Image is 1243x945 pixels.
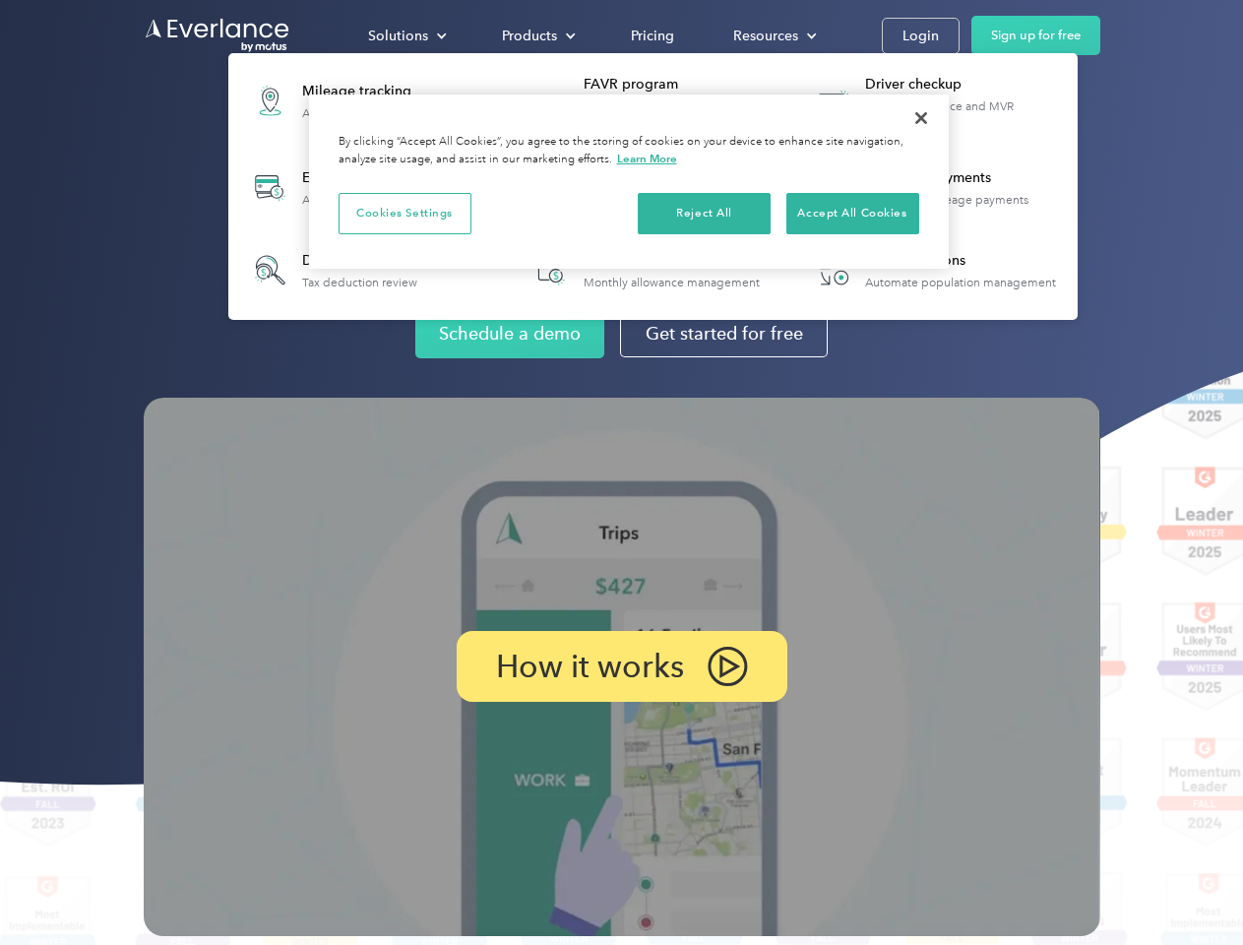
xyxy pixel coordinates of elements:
a: Deduction finderTax deduction review [238,238,427,302]
div: Resources [714,19,833,53]
div: Tax deduction review [302,276,417,289]
div: Pricing [631,24,674,48]
div: Automatic transaction logs [302,193,444,207]
a: Sign up for free [971,16,1100,55]
div: Resources [733,24,798,48]
div: Automatic mileage logs [302,106,430,120]
div: Monthly allowance management [584,276,760,289]
button: Close [900,96,943,140]
div: By clicking “Accept All Cookies”, you agree to the storing of cookies on your device to enhance s... [339,134,919,168]
a: Login [882,18,960,54]
div: Mileage tracking [302,82,430,101]
div: Cookie banner [309,94,949,269]
button: Cookies Settings [339,193,471,234]
a: More information about your privacy, opens in a new tab [617,152,677,165]
p: How it works [496,655,684,678]
div: Solutions [348,19,463,53]
div: Products [482,19,591,53]
a: HR IntegrationsAutomate population management [801,238,1066,302]
a: Schedule a demo [415,309,604,358]
nav: Products [228,53,1078,320]
a: Pricing [611,19,694,53]
div: Login [902,24,939,48]
a: Mileage trackingAutomatic mileage logs [238,65,440,137]
a: Go to homepage [144,17,291,54]
a: FAVR programFixed & Variable Rate reimbursement design & management [520,65,786,137]
div: Solutions [368,24,428,48]
input: Submit [145,117,244,158]
div: HR Integrations [865,251,1056,271]
div: Privacy [309,94,949,269]
div: Products [502,24,557,48]
button: Reject All [638,193,771,234]
div: Automate population management [865,276,1056,289]
div: Driver checkup [865,75,1067,94]
button: Accept All Cookies [786,193,919,234]
a: Get started for free [620,310,828,357]
div: FAVR program [584,75,785,94]
div: Expense tracking [302,168,444,188]
div: License, insurance and MVR verification [865,99,1067,127]
a: Expense trackingAutomatic transaction logs [238,152,454,223]
a: Accountable planMonthly allowance management [520,238,770,302]
a: Driver checkupLicense, insurance and MVR verification [801,65,1068,137]
div: Deduction finder [302,251,417,271]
